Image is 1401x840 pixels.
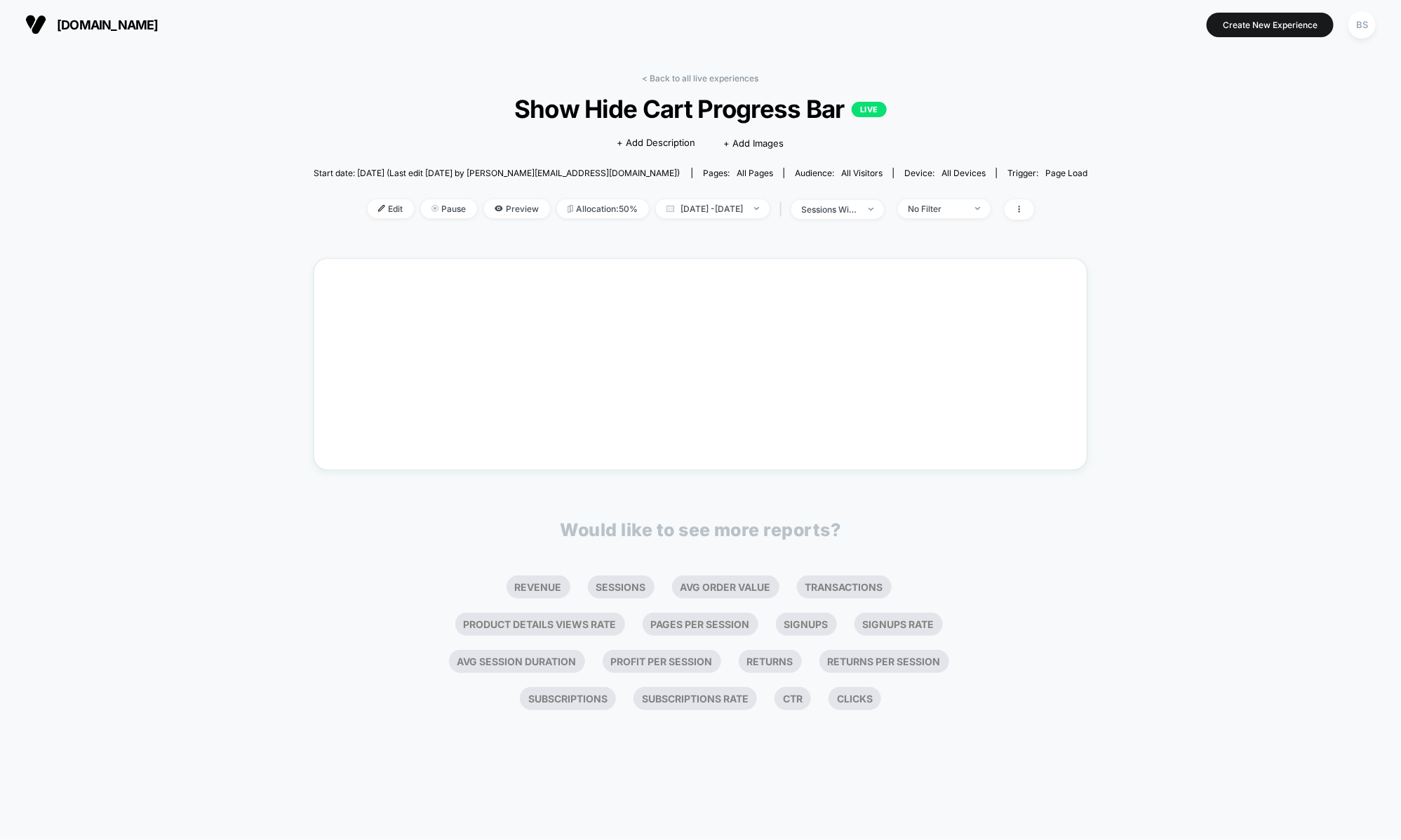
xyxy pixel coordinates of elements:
[634,687,757,710] li: Subscriptions Rate
[1348,11,1376,39] div: BS
[314,168,680,178] span: Start date: [DATE] (Last edit [DATE] by [PERSON_NAME][EMAIL_ADDRESS][DOMAIN_NAME])
[797,575,892,599] li: Transactions
[739,650,802,673] li: Returns
[802,204,858,215] div: sessions with impression
[819,650,949,673] li: Returns Per Session
[484,199,550,218] span: Preview
[869,208,873,211] img: end
[588,575,655,599] li: Sessions
[507,575,570,599] li: Revenue
[672,575,779,599] li: Avg Order Value
[841,168,883,178] span: All Visitors
[617,136,696,150] span: + Add Description
[1007,168,1087,178] div: Trigger:
[520,687,616,710] li: Subscriptions
[431,205,438,212] img: end
[737,168,773,178] span: all pages
[1045,168,1087,178] span: Page Load
[777,199,791,220] span: |
[643,613,758,636] li: Pages Per Session
[1344,11,1380,39] button: BS
[893,168,996,178] span: Device:
[25,14,46,35] img: Visually logo
[57,18,159,32] span: [DOMAIN_NAME]
[703,168,773,178] div: Pages:
[368,199,414,218] span: Edit
[421,199,477,218] span: Pause
[378,205,385,212] img: edit
[643,73,759,84] a: < Back to all live experiences
[603,650,721,673] li: Profit Per Session
[854,613,943,636] li: Signups Rate
[829,687,881,710] li: Clicks
[568,205,573,213] img: rebalance
[666,205,674,212] img: calendar
[941,168,986,178] span: all devices
[775,687,811,710] li: Ctr
[795,168,883,178] div: Audience:
[724,138,784,149] span: + Add Images
[449,650,585,673] li: Avg Session Duration
[975,207,980,210] img: end
[656,199,770,218] span: [DATE] - [DATE]
[909,204,965,214] div: No Filter
[754,207,759,210] img: end
[561,519,841,540] p: Would like to see more reports?
[21,13,163,36] button: [DOMAIN_NAME]
[557,199,649,218] span: Allocation: 50%
[455,613,625,636] li: Product Details Views Rate
[776,613,837,636] li: Signups
[1207,13,1334,37] button: Create New Experience
[852,102,887,117] p: LIVE
[352,94,1049,124] span: Show Hide Cart Progress Bar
